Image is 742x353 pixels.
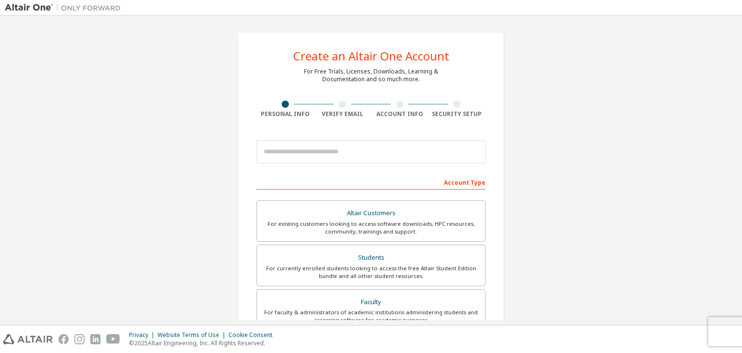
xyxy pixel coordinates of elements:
[428,110,486,118] div: Security Setup
[129,339,278,347] p: © 2025 Altair Engineering, Inc. All Rights Reserved.
[74,334,85,344] img: instagram.svg
[263,295,479,309] div: Faculty
[106,334,120,344] img: youtube.svg
[293,50,449,62] div: Create an Altair One Account
[304,68,438,83] div: For Free Trials, Licenses, Downloads, Learning & Documentation and so much more.
[263,220,479,235] div: For existing customers looking to access software downloads, HPC resources, community, trainings ...
[371,110,428,118] div: Account Info
[314,110,371,118] div: Verify Email
[263,265,479,280] div: For currently enrolled students looking to access the free Altair Student Edition bundle and all ...
[3,334,53,344] img: altair_logo.svg
[228,331,278,339] div: Cookie Consent
[263,309,479,324] div: For faculty & administrators of academic institutions administering students and accessing softwa...
[263,251,479,265] div: Students
[257,110,314,118] div: Personal Info
[90,334,100,344] img: linkedin.svg
[5,3,126,13] img: Altair One
[257,174,485,190] div: Account Type
[263,206,479,220] div: Altair Customers
[58,334,69,344] img: facebook.svg
[129,331,157,339] div: Privacy
[157,331,228,339] div: Website Terms of Use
